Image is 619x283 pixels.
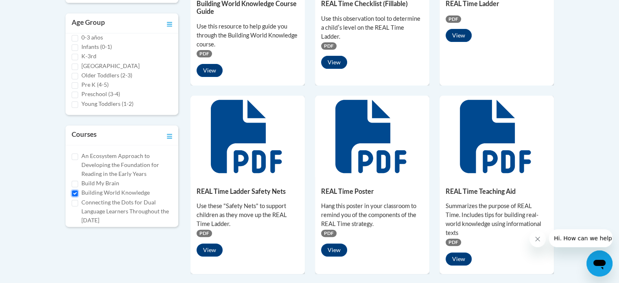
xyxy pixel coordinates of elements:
span: PDF [321,42,337,50]
iframe: Button to launch messaging window [586,250,612,276]
span: Hi. How can we help? [5,6,66,12]
iframe: Close message [529,231,546,247]
label: Connecting the Dots for Dual Language Learners Throughout the [DATE] [81,198,173,225]
label: Preschool (3-4) [81,90,120,99]
button: View [197,244,223,257]
a: Toggle collapse [167,129,172,141]
div: Use this resource to help guide you through the Building World Knowledge course. [197,22,299,49]
span: PDF [197,50,212,57]
span: PDF [446,239,461,246]
span: PDF [446,15,461,23]
h5: REAL Time Teaching Aid [446,187,548,195]
label: Cox Campus Structured Literacy Certificate Exam [81,225,173,243]
span: PDF [321,230,337,237]
label: Building World Knowledge [81,188,150,197]
label: Young Toddlers (1-2) [81,99,133,108]
h5: REAL Time Poster [321,187,423,195]
span: PDF [197,230,212,237]
button: View [197,64,223,77]
h5: REAL Time Ladder Safety Nets [197,187,299,195]
button: View [321,56,347,69]
label: Build My Brain [81,179,119,188]
iframe: Message from company [549,229,612,247]
label: Older Toddlers (2-3) [81,71,132,80]
button: View [321,244,347,257]
button: View [446,29,472,42]
label: [GEOGRAPHIC_DATA] [81,61,140,70]
div: Use these "Safety Nets" to support children as they move up the REAL Time Ladder. [197,202,299,228]
div: Use this observation tool to determine a childʹs level on the REAL Time Ladder. [321,14,423,41]
label: Infants (0-1) [81,42,112,51]
h3: Courses [72,129,96,141]
label: Pre K (4-5) [81,80,109,89]
h3: Age Group [72,18,105,29]
label: An Ecosystem Approach to Developing the Foundation for Reading in the Early Years [81,151,173,178]
div: Summarizes the purpose of REAL Time. Includes tips for building real-world knowledge using inform... [446,202,548,237]
a: Toggle collapse [167,18,172,29]
div: Hang this poster in your classroom to remind you of the components of the REAL Time strategy. [321,202,423,228]
button: View [446,252,472,265]
label: K-3rd [81,52,96,61]
label: 0-3 años [81,33,103,42]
